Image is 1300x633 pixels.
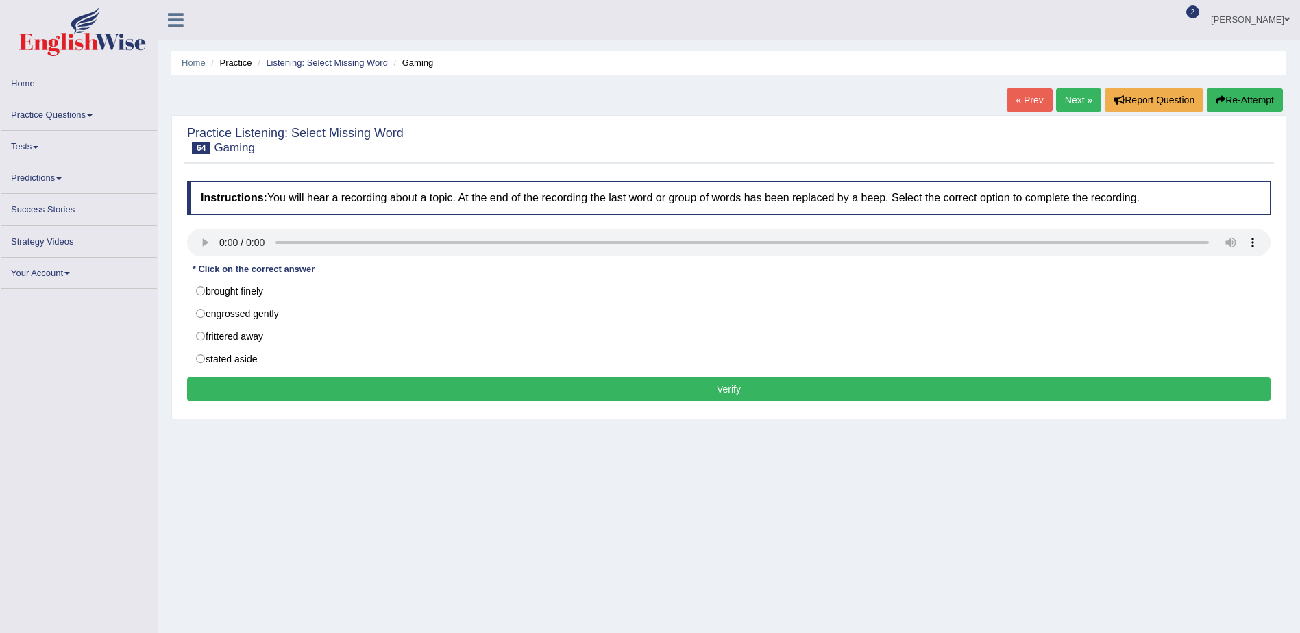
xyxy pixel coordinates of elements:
[187,377,1271,401] button: Verify
[1105,88,1203,112] button: Report Question
[1,162,157,189] a: Predictions
[391,56,434,69] li: Gaming
[1,226,157,253] a: Strategy Videos
[1,99,157,126] a: Practice Questions
[187,302,1271,325] label: engrossed gently
[187,181,1271,215] h4: You will hear a recording about a topic. At the end of the recording the last word or group of wo...
[187,325,1271,348] label: frittered away
[187,280,1271,303] label: brought finely
[1207,88,1283,112] button: Re-Attempt
[1,258,157,284] a: Your Account
[1186,5,1200,18] span: 2
[192,142,210,154] span: 64
[1,131,157,158] a: Tests
[187,263,320,276] div: * Click on the correct answer
[187,127,404,154] h2: Practice Listening: Select Missing Word
[266,58,388,68] a: Listening: Select Missing Word
[1056,88,1101,112] a: Next »
[201,192,267,203] b: Instructions:
[1,194,157,221] a: Success Stories
[214,141,255,154] small: Gaming
[187,347,1271,371] label: stated aside
[1007,88,1052,112] a: « Prev
[208,56,252,69] li: Practice
[182,58,206,68] a: Home
[1,68,157,95] a: Home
